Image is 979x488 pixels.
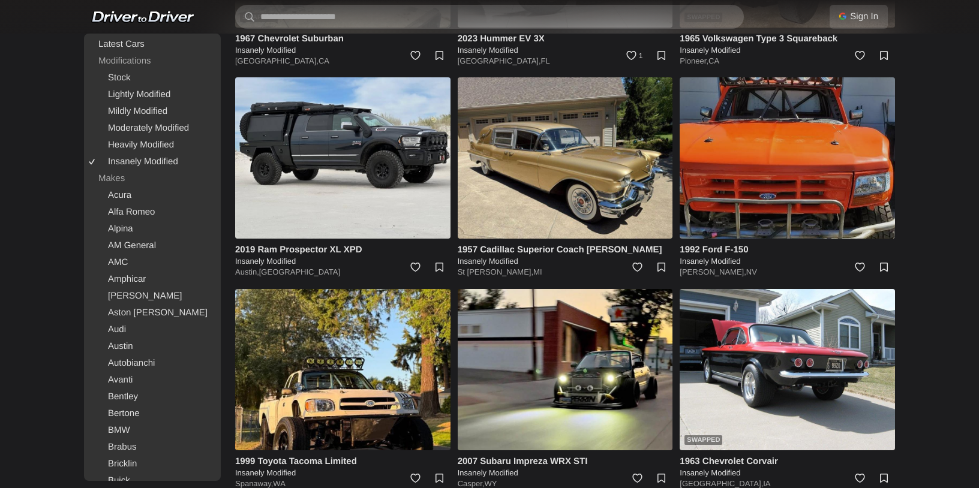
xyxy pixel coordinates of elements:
h4: 1999 Toyota Tacoma Limited [235,455,451,468]
a: Spanaway, [235,479,273,488]
h4: 1963 Chevrolet Corvair [680,455,895,468]
a: 2019 Ram Prospector XL XPD Insanely Modified [235,243,451,267]
h4: 1957 Cadillac Superior Coach [PERSON_NAME] [458,243,673,256]
a: 1963 Chevrolet Corvair Insanely Modified [680,455,895,478]
a: 1999 Toyota Tacoma Limited Insanely Modified [235,455,451,478]
a: 1 [620,45,646,71]
h4: 2019 Ram Prospector XL XPD [235,243,451,256]
a: 1965 Volkswagen Type 3 Squareback Insanely Modified [680,32,895,56]
a: Brabus [86,439,218,456]
a: Swapped [680,289,895,450]
h5: Insanely Modified [235,468,451,478]
a: Avanti [86,372,218,388]
a: WY [484,479,497,488]
a: CA [708,56,719,65]
img: 1999 Toyota Tacoma Limited for sale [235,289,451,450]
a: 2007 Subaru Impreza WRX STI Insanely Modified [458,455,673,478]
a: AMC [86,254,218,271]
h5: Insanely Modified [458,256,673,267]
a: [GEOGRAPHIC_DATA], [458,56,541,65]
a: [GEOGRAPHIC_DATA], [680,479,763,488]
a: [PERSON_NAME], [680,267,746,276]
a: Latest Cars [86,36,218,53]
a: Insanely Modified [86,153,218,170]
a: Autobianchi [86,355,218,372]
a: [GEOGRAPHIC_DATA] [259,267,340,276]
img: 1963 Chevrolet Corvair for sale [680,289,895,450]
a: MI [533,267,542,276]
a: Austin [86,338,218,355]
img: 2019 Ram Prospector XL XPD for sale [235,77,451,239]
a: WA [273,479,285,488]
h4: 1992 Ford F-150 [680,243,895,256]
a: 1992 Ford F-150 Insanely Modified [680,243,895,267]
div: Makes [86,170,218,187]
h5: Insanely Modified [680,45,895,56]
a: CA [319,56,329,65]
a: 1957 Cadillac Superior Coach [PERSON_NAME] Insanely Modified [458,243,673,267]
h5: Insanely Modified [235,256,451,267]
h4: 2023 Hummer EV 3X [458,32,673,45]
a: Austin, [235,267,259,276]
img: 1957 Cadillac Superior Coach Caddy Camper for sale [458,77,673,239]
a: Heavily Modified [86,137,218,153]
a: Audi [86,321,218,338]
a: [GEOGRAPHIC_DATA], [235,56,319,65]
a: IA [763,479,770,488]
a: Alfa Romeo [86,204,218,221]
h4: 2007 Subaru Impreza WRX STI [458,455,673,468]
a: AM General [86,237,218,254]
a: Acura [86,187,218,204]
a: Bricklin [86,456,218,472]
a: Moderately Modified [86,120,218,137]
a: Amphicar [86,271,218,288]
a: Alpina [86,221,218,237]
img: 1992 Ford F-150 for sale [680,77,895,239]
a: NV [746,267,757,276]
a: Pioneer, [680,56,708,65]
a: BMW [86,422,218,439]
a: Bentley [86,388,218,405]
a: [PERSON_NAME] [86,288,218,305]
a: 1967 Chevrolet Suburban Insanely Modified [235,32,451,56]
a: Sign In [830,5,888,29]
a: St [PERSON_NAME], [458,267,533,276]
a: Lightly Modified [86,86,218,103]
a: Mildly Modified [86,103,218,120]
img: 2007 Subaru Impreza WRX STI for sale [458,289,673,450]
a: Bertone [86,405,218,422]
h5: Insanely Modified [458,468,673,478]
h5: Insanely Modified [680,256,895,267]
div: Swapped [684,435,722,445]
h4: 1965 Volkswagen Type 3 Squareback [680,32,895,45]
h4: 1967 Chevrolet Suburban [235,32,451,45]
a: 2023 Hummer EV 3X Insanely Modified [458,32,673,56]
h5: Insanely Modified [458,45,673,56]
h5: Insanely Modified [680,468,895,478]
a: Aston [PERSON_NAME] [86,305,218,321]
div: Modifications [86,53,218,70]
a: FL [541,56,550,65]
a: Casper, [458,479,485,488]
h5: Insanely Modified [235,45,451,56]
a: Stock [86,70,218,86]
